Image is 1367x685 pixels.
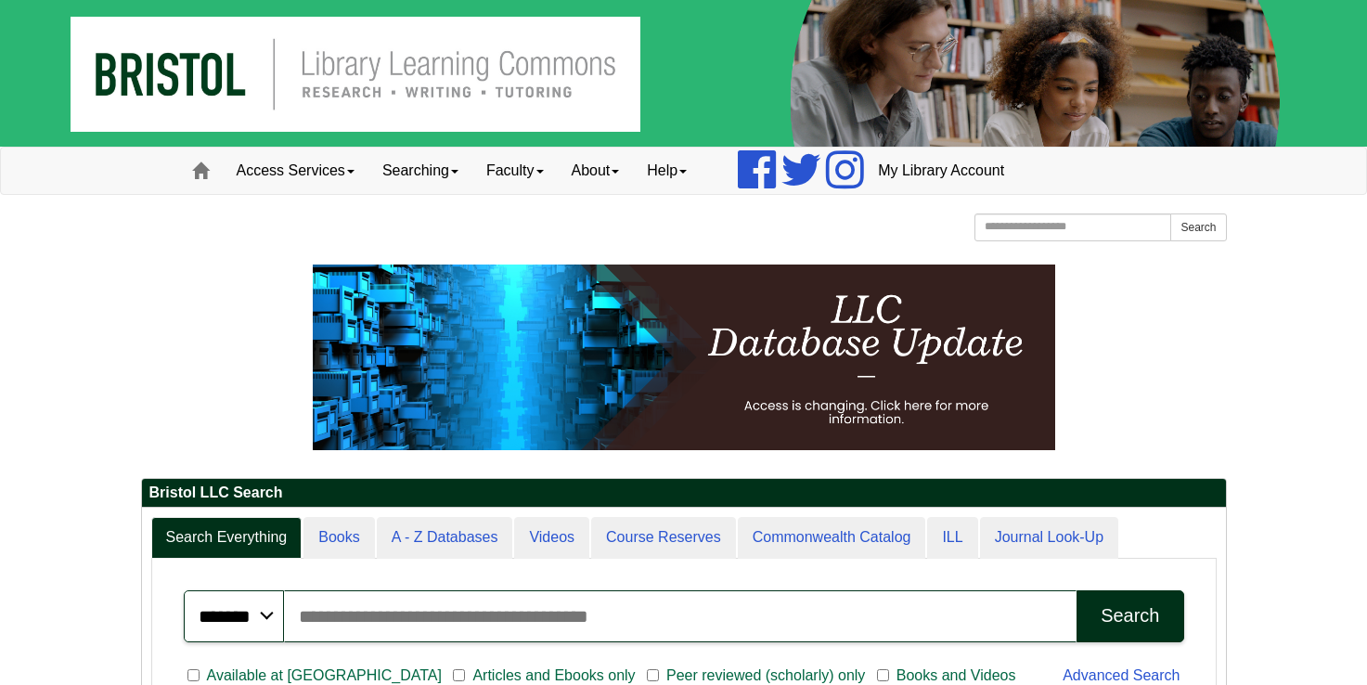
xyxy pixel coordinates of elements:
input: Articles and Ebooks only [453,667,465,684]
a: Course Reserves [591,517,736,559]
div: Search [1101,605,1159,627]
a: Journal Look-Up [980,517,1118,559]
a: Advanced Search [1063,667,1180,683]
h2: Bristol LLC Search [142,479,1226,508]
input: Books and Videos [877,667,889,684]
button: Search [1077,590,1183,642]
img: HTML tutorial [313,265,1055,450]
a: Books [303,517,374,559]
a: My Library Account [864,148,1018,194]
a: Search Everything [151,517,303,559]
a: Access Services [223,148,368,194]
a: A - Z Databases [377,517,513,559]
a: Faculty [472,148,558,194]
a: About [558,148,634,194]
a: Searching [368,148,472,194]
button: Search [1170,213,1226,241]
a: ILL [927,517,977,559]
a: Commonwealth Catalog [738,517,926,559]
a: Help [633,148,701,194]
input: Peer reviewed (scholarly) only [647,667,659,684]
a: Videos [514,517,589,559]
input: Available at [GEOGRAPHIC_DATA] [187,667,200,684]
